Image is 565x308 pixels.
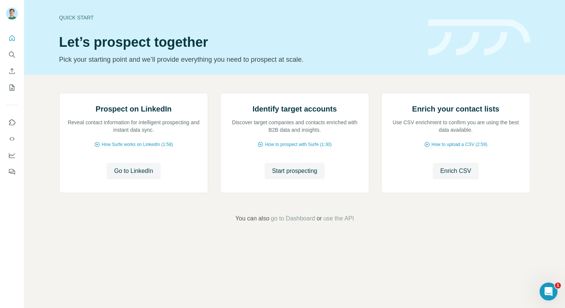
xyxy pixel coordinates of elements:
iframe: Intercom live chat [540,283,558,301]
button: Start prospecting [265,163,325,179]
div: Quick start [59,14,419,21]
span: How to prospect with Surfe (1:30) [265,141,331,148]
button: My lists [6,81,18,94]
span: or [317,214,322,223]
button: Dashboard [6,149,18,162]
span: How Surfe works on LinkedIn (1:58) [102,141,173,148]
p: Discover target companies and contacts enriched with B2B data and insights. [228,119,361,134]
p: Reveal contact information for intelligent prospecting and instant data sync. [67,119,200,134]
span: Start prospecting [272,167,317,176]
span: 1 [555,283,561,289]
button: go to Dashboard [271,214,315,223]
p: Pick your starting point and we’ll provide everything you need to prospect at scale. [59,54,419,65]
img: banner [428,19,530,56]
button: Use Surfe on LinkedIn [6,116,18,129]
button: Search [6,48,18,61]
h2: Identify target accounts [253,104,337,114]
button: Go to LinkedIn [106,163,160,179]
button: Enrich CSV [6,64,18,78]
button: Quick start [6,31,18,45]
span: Enrich CSV [440,167,471,176]
span: You can also [235,214,269,223]
h2: Enrich your contact lists [412,104,499,114]
span: How to upload a CSV (2:59) [432,141,487,148]
img: Avatar [6,7,18,19]
button: Use Surfe API [6,132,18,146]
h1: Let’s prospect together [59,35,419,50]
button: Feedback [6,165,18,179]
h2: Prospect on LinkedIn [96,104,172,114]
button: Enrich CSV [433,163,479,179]
span: Go to LinkedIn [114,167,153,176]
button: use the API [323,214,354,223]
p: Use CSV enrichment to confirm you are using the best data available. [389,119,522,134]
